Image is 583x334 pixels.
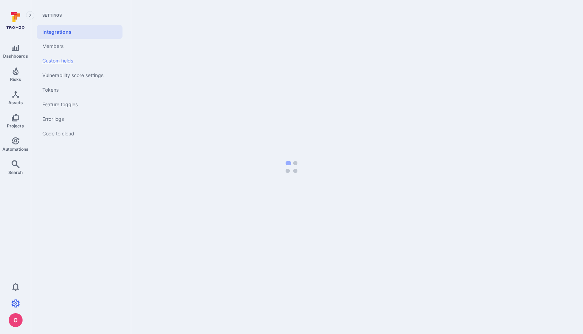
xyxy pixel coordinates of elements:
span: Projects [7,123,24,128]
a: Code to cloud [37,126,122,141]
div: oleg malkov [9,313,23,327]
span: Automations [2,147,28,152]
a: Tokens [37,83,122,97]
span: Assets [8,100,23,105]
span: Dashboards [3,53,28,59]
img: ACg8ocJcCe-YbLxGm5tc0PuNRxmgP8aEm0RBXn6duO8aeMVK9zjHhw=s96-c [9,313,23,327]
a: Integrations [37,25,122,39]
a: Feature toggles [37,97,122,112]
span: Risks [10,77,21,82]
a: Custom fields [37,53,122,68]
a: Error logs [37,112,122,126]
i: Expand navigation menu [28,12,33,18]
span: Search [8,170,23,175]
button: Expand navigation menu [26,11,34,19]
a: Members [37,39,122,53]
a: Vulnerability score settings [37,68,122,83]
span: Settings [37,12,122,18]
